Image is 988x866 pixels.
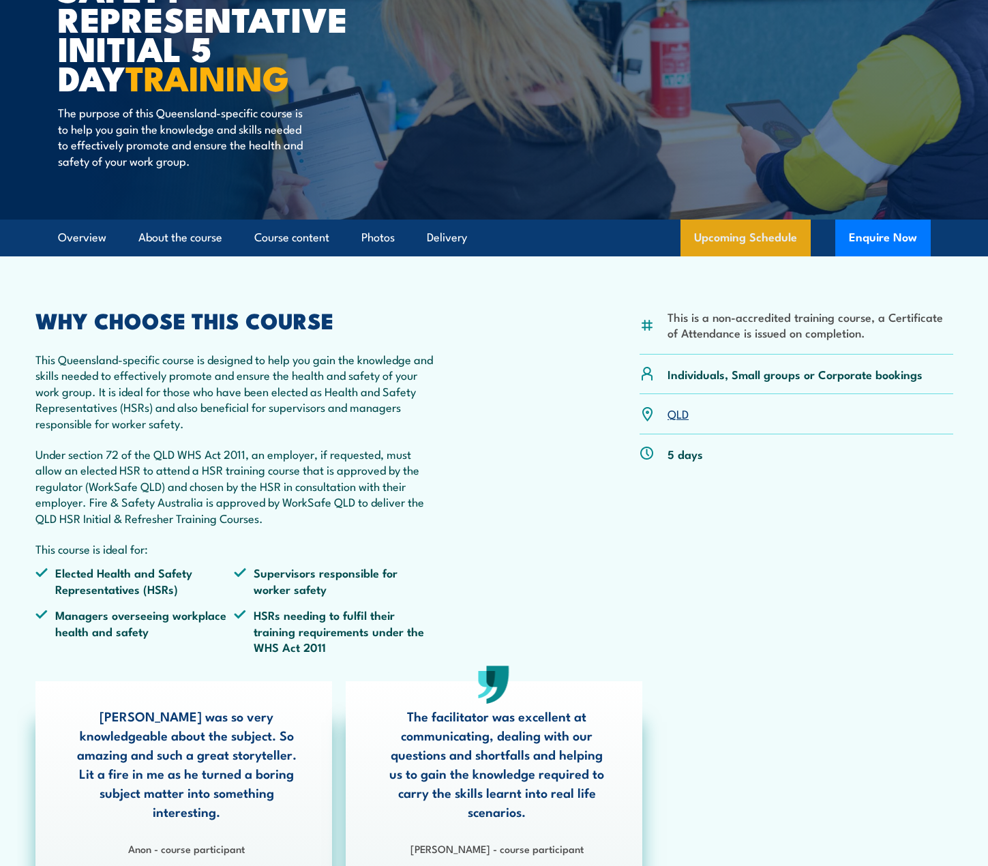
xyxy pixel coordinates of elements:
[386,706,608,821] p: The facilitator was excellent at communicating, dealing with our questions and shortfalls and hel...
[35,607,235,655] li: Managers overseeing workplace health and safety
[35,541,434,556] p: This course is ideal for:
[58,220,106,256] a: Overview
[138,220,222,256] a: About the course
[125,50,289,103] strong: TRAINING
[680,220,811,256] a: Upcoming Schedule
[668,309,953,341] li: This is a non-accredited training course, a Certificate of Attendance is issued on completion.
[361,220,395,256] a: Photos
[254,220,329,256] a: Course content
[668,446,703,462] p: 5 days
[35,351,434,431] p: This Queensland-specific course is designed to help you gain the knowledge and skills needed to e...
[58,104,307,168] p: The purpose of this Queensland-specific course is to help you gain the knowledge and skills neede...
[35,310,434,329] h2: WHY CHOOSE THIS COURSE
[427,220,467,256] a: Delivery
[76,706,298,821] p: [PERSON_NAME] was so very knowledgeable about the subject. So amazing and such a great storytelle...
[128,841,245,856] strong: Anon - course participant
[35,565,235,597] li: Elected Health and Safety Representatives (HSRs)
[234,607,433,655] li: HSRs needing to fulfil their training requirements under the WHS Act 2011
[234,565,433,597] li: Supervisors responsible for worker safety
[668,405,689,421] a: QLD
[835,220,931,256] button: Enquire Now
[35,446,434,526] p: Under section 72 of the QLD WHS Act 2011, an employer, if requested, must allow an elected HSR to...
[410,841,584,856] strong: [PERSON_NAME] - course participant
[668,366,923,382] p: Individuals, Small groups or Corporate bookings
